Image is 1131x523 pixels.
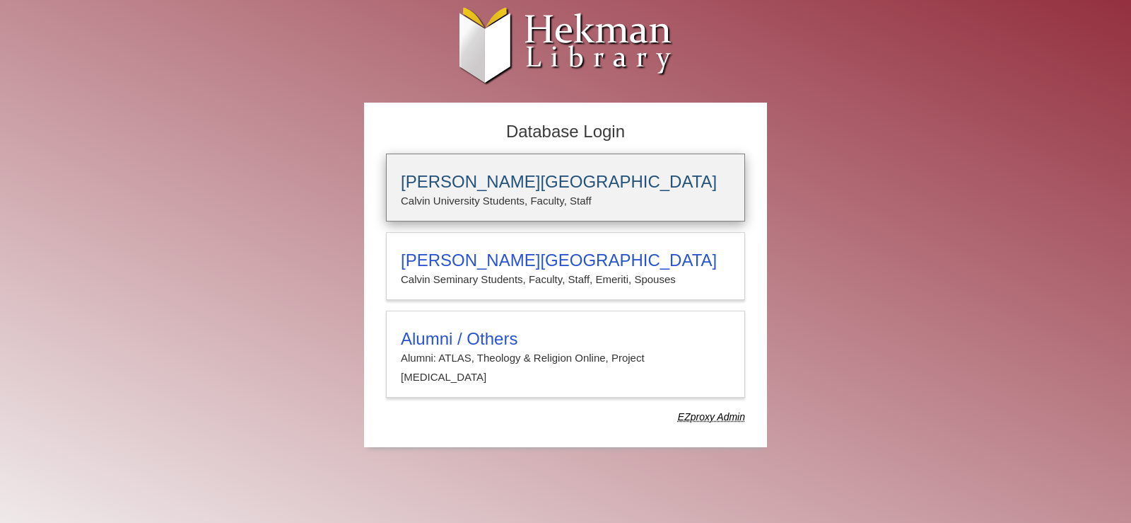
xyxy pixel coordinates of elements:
[379,117,752,146] h2: Database Login
[401,172,730,192] h3: [PERSON_NAME][GEOGRAPHIC_DATA]
[401,329,730,386] summary: Alumni / OthersAlumni: ATLAS, Theology & Religion Online, Project [MEDICAL_DATA]
[386,154,745,222] a: [PERSON_NAME][GEOGRAPHIC_DATA]Calvin University Students, Faculty, Staff
[401,349,730,386] p: Alumni: ATLAS, Theology & Religion Online, Project [MEDICAL_DATA]
[401,251,730,270] h3: [PERSON_NAME][GEOGRAPHIC_DATA]
[401,270,730,289] p: Calvin Seminary Students, Faculty, Staff, Emeriti, Spouses
[386,232,745,300] a: [PERSON_NAME][GEOGRAPHIC_DATA]Calvin Seminary Students, Faculty, Staff, Emeriti, Spouses
[401,192,730,210] p: Calvin University Students, Faculty, Staff
[401,329,730,349] h3: Alumni / Others
[678,411,745,423] dfn: Use Alumni login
